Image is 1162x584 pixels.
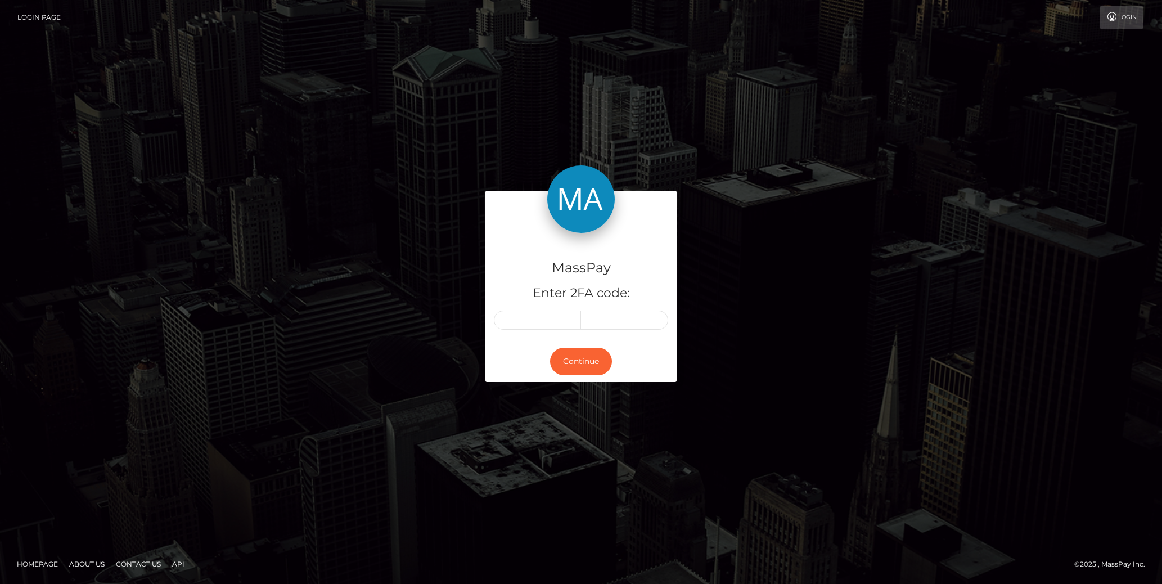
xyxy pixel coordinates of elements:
h4: MassPay [494,258,668,278]
a: About Us [65,555,109,573]
a: Contact Us [111,555,165,573]
a: Homepage [12,555,62,573]
a: Login [1100,6,1143,29]
div: © 2025 , MassPay Inc. [1074,558,1154,570]
a: Login Page [17,6,61,29]
img: MassPay [547,165,615,233]
h5: Enter 2FA code: [494,285,668,302]
button: Continue [550,348,612,375]
a: API [168,555,189,573]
